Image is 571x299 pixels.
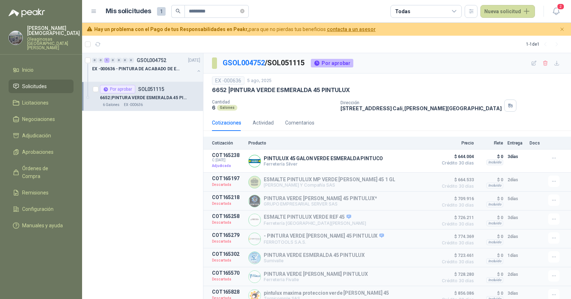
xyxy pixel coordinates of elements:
[9,145,74,159] a: Aprobaciones
[395,7,410,15] div: Todas
[212,238,244,245] p: Descartada
[212,100,335,105] p: Cantidad
[124,102,143,108] p: EX -000636
[438,270,474,279] span: $ 728.280
[478,232,503,241] p: $ 0
[248,141,434,146] p: Producto
[9,96,74,110] a: Licitaciones
[264,221,366,226] p: Ferretería [GEOGRAPHIC_DATA][PERSON_NAME]
[94,26,249,32] b: Hay un problema con el Pago de tus Responsabilidades en Peakr,
[212,251,244,257] p: COT165302
[92,66,181,72] p: EX -000636 - PINTURA DE ACABADO DE EQUIPOS, ESTRUC
[212,289,244,295] p: COT165828
[264,258,365,263] p: Sumivalle
[247,77,272,84] p: 5 ago, 2025
[212,276,244,283] p: Descartada
[311,59,353,67] div: Por aprobar
[486,258,503,264] div: Incluido
[480,5,535,18] button: Nueva solicitud
[100,95,189,101] p: 6652 | PINTURA VERDE ESMERALDA 45 PINTULUX
[264,161,383,167] p: Ferretería Silver
[438,241,474,245] span: Crédito 30 días
[212,105,216,111] p: 6
[264,201,377,207] p: GRUPO EMPRESARIAL SERVER SAS
[212,119,241,127] div: Cotizaciones
[526,39,562,50] div: 1 - 1 de 1
[212,194,244,200] p: COT165218
[9,202,74,216] a: Configuración
[116,58,122,63] div: 0
[340,100,502,105] p: Dirección
[249,155,261,167] img: Company Logo
[507,152,525,161] p: 3 días
[106,6,151,16] h1: Mis solicitudes
[212,141,244,146] p: Cotización
[438,213,474,222] span: $ 726.211
[438,176,474,184] span: $ 664.533
[212,213,244,219] p: COT165258
[507,213,525,222] p: 3 días
[98,58,103,63] div: 0
[438,184,474,188] span: Crédito 30 días
[264,277,368,282] p: Ferreteria Fivalle
[486,277,503,283] div: Incluido
[478,270,503,279] p: $ 0
[264,156,383,161] p: PINTULUX 45 GALON VERDE ESMERALDA PINTUCO
[22,189,49,197] span: Remisiones
[285,119,314,127] div: Comentarios
[478,251,503,260] p: $ 0
[486,239,503,245] div: Incluido
[157,7,166,16] span: 1
[92,56,202,79] a: 0 0 1 0 0 0 0 GSOL004752[DATE] EX -000636 - PINTURA DE ACABADO DE EQUIPOS, ESTRUC
[438,203,474,207] span: Crédito 30 días
[438,222,474,226] span: Crédito 30 días
[100,85,135,93] div: Por aprobar
[9,31,22,45] img: Company Logo
[249,233,261,245] img: Company Logo
[478,213,503,222] p: $ 0
[478,194,503,203] p: $ 0
[188,57,200,64] p: [DATE]
[486,183,503,188] div: Incluido
[212,270,244,276] p: COT165570
[264,271,368,277] p: PINTURA VERDE [PERSON_NAME] PINTULUX
[212,257,244,264] p: Descartada
[212,152,244,158] p: COT165238
[212,232,244,238] p: COT165279
[212,162,244,169] p: Adjudicada
[240,8,244,15] span: close-circle
[22,115,55,123] span: Negociaciones
[264,182,395,188] p: [PERSON_NAME] Y Compañía SAS
[264,196,377,201] p: PINTURA VERDE [PERSON_NAME] 45 PINTULUX*
[478,141,503,146] p: Flete
[486,159,503,165] div: Incluido
[104,58,110,63] div: 1
[223,59,265,67] a: GSOL004752
[100,102,122,108] div: 6 Galones
[507,232,525,241] p: 2 días
[438,161,474,165] span: Crédito 30 días
[212,86,350,94] p: 6652 | PINTURA VERDE ESMERALDA 45 PINTULUX
[137,58,166,63] p: GSOL004752
[212,176,244,181] p: COT165197
[9,186,74,199] a: Remisiones
[478,152,503,161] p: $ 0
[110,58,116,63] div: 0
[249,271,261,283] img: Company Logo
[240,9,244,13] span: close-circle
[438,141,474,146] p: Precio
[558,25,567,34] button: Cerrar
[550,5,562,18] button: 2
[507,289,525,298] p: 3 días
[22,66,34,74] span: Inicio
[92,58,97,63] div: 0
[9,63,74,77] a: Inicio
[212,181,244,188] p: Descartada
[212,158,244,162] span: C: [DATE]
[438,279,474,283] span: Crédito 30 días
[249,214,261,226] img: Company Logo
[438,251,474,260] span: $ 723.461
[128,58,134,63] div: 0
[438,194,474,203] span: $ 709.916
[507,270,525,279] p: 2 días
